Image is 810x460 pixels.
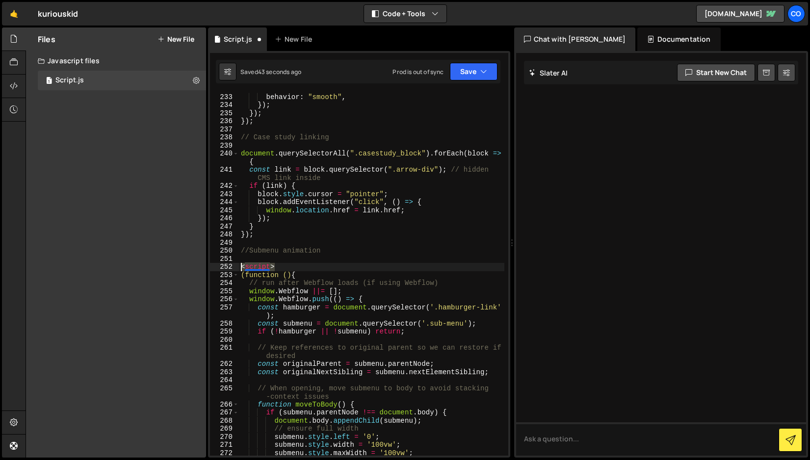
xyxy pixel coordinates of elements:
[210,126,239,134] div: 237
[38,8,78,20] div: kuriouskid
[210,109,239,118] div: 235
[210,255,239,263] div: 251
[240,68,301,76] div: Saved
[210,223,239,231] div: 247
[38,34,55,45] h2: Files
[210,295,239,304] div: 256
[787,5,805,23] a: Co
[210,198,239,206] div: 244
[38,71,206,90] div: 16633/45317.js
[210,409,239,417] div: 267
[210,182,239,190] div: 242
[514,27,636,51] div: Chat with [PERSON_NAME]
[210,142,239,150] div: 239
[2,2,26,26] a: 🤙
[157,35,194,43] button: New File
[210,417,239,425] div: 268
[210,425,239,433] div: 269
[210,304,239,320] div: 257
[210,117,239,126] div: 236
[46,77,52,85] span: 1
[210,230,239,239] div: 248
[210,328,239,336] div: 259
[275,34,316,44] div: New File
[210,368,239,377] div: 263
[392,68,444,76] div: Prod is out of sync
[210,214,239,223] div: 246
[210,433,239,441] div: 270
[677,64,755,81] button: Start new chat
[26,51,206,71] div: Javascript files
[696,5,784,23] a: [DOMAIN_NAME]
[210,360,239,368] div: 262
[258,68,301,76] div: 43 seconds ago
[210,239,239,247] div: 249
[210,449,239,458] div: 272
[450,63,497,80] button: Save
[210,287,239,296] div: 255
[55,76,84,85] div: Script.js
[210,441,239,449] div: 271
[210,384,239,401] div: 265
[210,279,239,287] div: 254
[210,93,239,102] div: 233
[210,166,239,182] div: 241
[210,263,239,271] div: 252
[210,101,239,109] div: 234
[210,344,239,360] div: 261
[637,27,720,51] div: Documentation
[210,190,239,199] div: 243
[210,206,239,215] div: 245
[210,376,239,384] div: 264
[364,5,446,23] button: Code + Tools
[210,150,239,166] div: 240
[210,247,239,255] div: 250
[210,133,239,142] div: 238
[210,336,239,344] div: 260
[210,401,239,409] div: 266
[210,271,239,280] div: 253
[224,34,252,44] div: Script.js
[210,320,239,328] div: 258
[529,68,568,77] h2: Slater AI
